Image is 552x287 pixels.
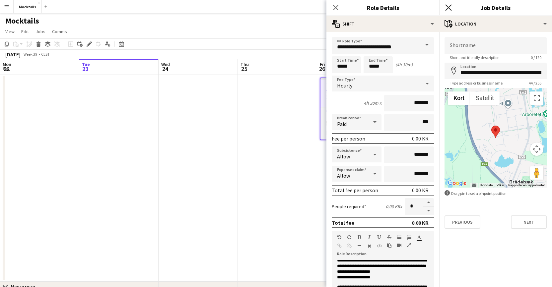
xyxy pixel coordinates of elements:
button: Vis satellitbilleder [470,91,500,105]
h3: Role Details [326,3,439,12]
span: Paid [337,121,347,127]
span: Mon [3,61,11,67]
div: 0.00 KR [412,219,429,226]
span: Allow [337,153,350,160]
h1: Mocktails [5,16,39,26]
span: 22 [2,65,11,73]
div: (4h 30m) [395,62,413,68]
div: Total fee [332,219,354,226]
button: Italic [367,235,372,240]
button: Next [511,215,547,229]
button: Underline [377,235,381,240]
button: Paste as plain text [387,243,391,248]
app-card-role: Bar & Catering (Bar Tender)1/214:30-19:00 (4h30m)[PERSON_NAME] [320,107,393,140]
h3: Job Details [439,3,552,12]
button: Text Color [417,235,421,240]
app-job-card: 14:30-19:00 (4h30m)1/2Serdar - Hørsholm - Ordrenr. 165961 RoleBar & Catering (Bar Tender)1/214:30... [320,78,394,140]
span: 25 [240,65,249,73]
button: Clear Formatting [367,243,372,249]
a: Jobs [33,27,48,36]
button: Undo [337,235,342,240]
span: 44 / 255 [523,81,547,86]
button: Kortdata [480,183,493,188]
button: Unordered List [397,235,401,240]
button: Ordered List [407,235,411,240]
div: Drag pin to set a pinpoint position [445,190,547,197]
span: 0 / 120 [525,55,547,60]
span: Tue [82,61,90,67]
button: Tastaturgenveje [472,183,476,188]
span: 24 [160,65,170,73]
div: 4h 30m x [364,100,381,106]
div: Fee per person [332,135,365,142]
div: 0.00 KR [412,135,429,142]
button: Previous [445,215,480,229]
a: View [3,27,17,36]
button: HTML Code [377,243,381,249]
a: Vilkår (åbnes i en ny fane) [497,183,504,187]
button: Mocktails [14,0,42,13]
span: Fri [320,61,325,67]
div: [DATE] [5,51,21,58]
label: People required [332,203,366,209]
div: CEST [41,52,50,57]
a: Edit [19,27,32,36]
span: Week 39 [22,52,38,57]
div: Total fee per person [332,187,378,194]
button: Fullscreen [407,243,411,248]
a: Rapporter en fejl på kortet [508,183,545,187]
div: Shift [326,16,439,32]
span: View [5,29,15,34]
span: 14:30-19:00 (4h30m) [326,82,360,87]
span: 23 [81,65,90,73]
a: Åbn dette området i Google Maps (åbner i et nyt vindue) [446,179,468,188]
button: Styringselement til kortkamera [530,143,543,156]
span: Thu [241,61,249,67]
button: Horizontal Line [357,243,362,249]
span: Jobs [35,29,45,34]
span: Short and friendly description [445,55,505,60]
button: Træk Pegman hen på kortet for at åbne Street View [530,166,543,180]
button: Slå fuld skærm til/fra [530,91,543,105]
button: Vis vejkort [448,91,470,105]
span: Hourly [337,82,352,89]
span: Type address or business name [445,81,508,86]
button: Strikethrough [387,235,391,240]
a: Comms [49,27,70,36]
div: Location [439,16,552,32]
span: 26 [319,65,325,73]
span: Edit [21,29,29,34]
span: Wed [161,61,170,67]
button: Insert video [397,243,401,248]
button: Bold [357,235,362,240]
img: Google [446,179,468,188]
button: Redo [347,235,352,240]
span: Comms [52,29,67,34]
div: 0.00 KR x [386,203,402,209]
span: Allow [337,172,350,179]
div: 0.00 KR [412,187,429,194]
button: Decrease [423,207,434,215]
button: Increase [423,198,434,207]
h3: Serdar - Hørsholm - Ordrenr. 16596 [320,88,393,100]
